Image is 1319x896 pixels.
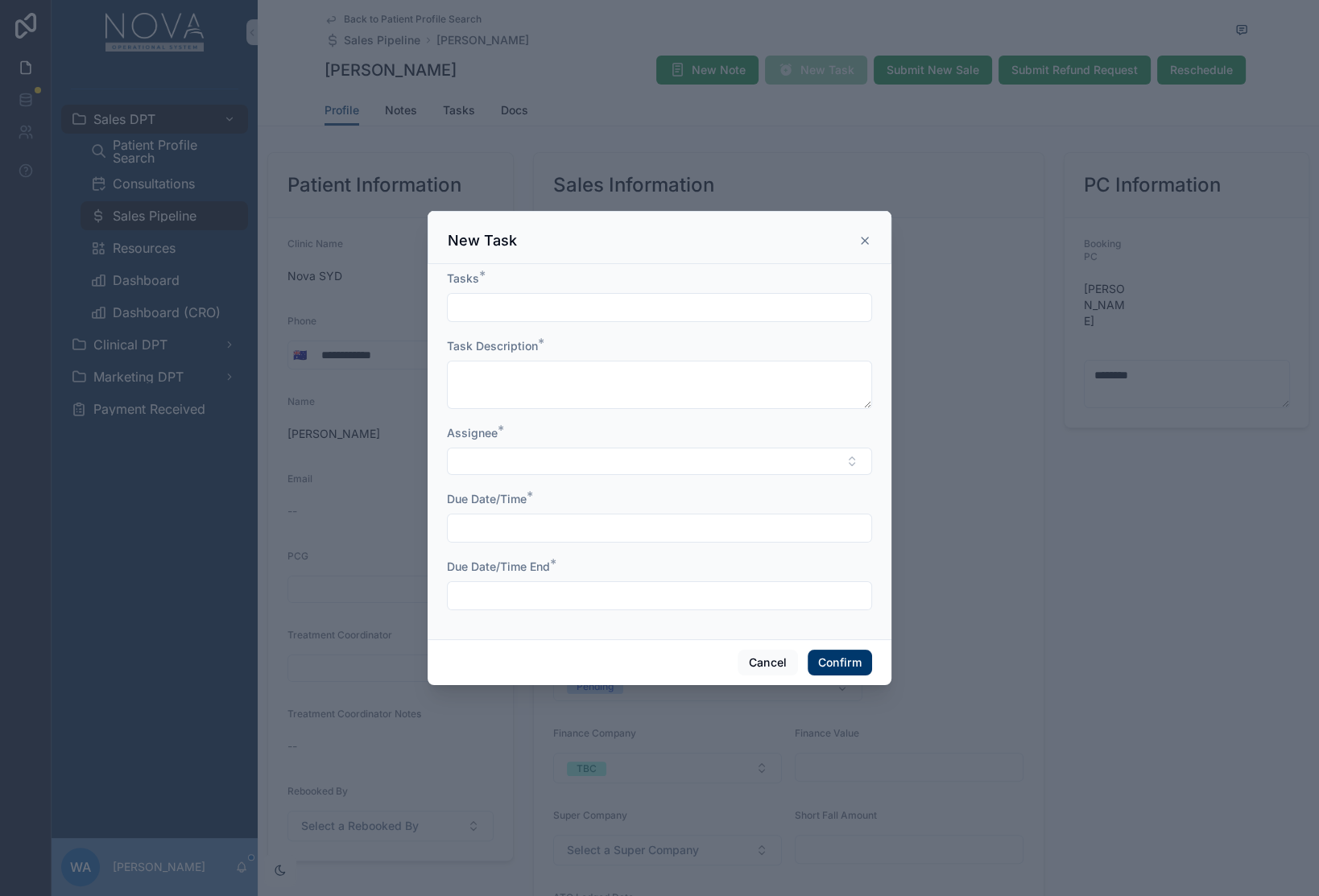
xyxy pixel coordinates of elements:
[808,650,872,675] button: Confirm
[738,650,797,675] button: Cancel
[447,448,872,475] button: Select Button
[448,231,517,250] h3: New Task
[447,559,550,573] span: Due Date/Time End
[447,271,479,285] span: Tasks
[447,339,538,353] span: Task Description
[447,492,527,506] span: Due Date/Time
[447,426,498,440] span: Assignee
